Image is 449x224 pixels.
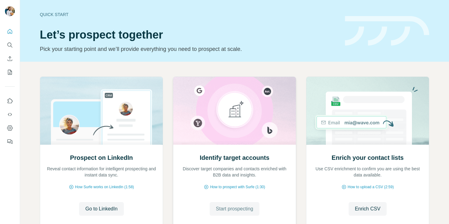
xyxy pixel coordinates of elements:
[200,153,270,162] h2: Identify target accounts
[349,202,387,216] button: Enrich CSV
[5,136,15,147] button: Feedback
[5,6,15,16] img: Avatar
[5,39,15,51] button: Search
[216,205,253,213] span: Start prospecting
[332,153,404,162] h2: Enrich your contact lists
[40,77,163,145] img: Prospect on LinkedIn
[85,205,117,213] span: Go to LinkedIn
[40,45,338,53] p: Pick your starting point and we’ll provide everything you need to prospect at scale.
[345,16,429,46] img: banner
[5,95,15,106] button: Use Surfe on LinkedIn
[5,109,15,120] button: Use Surfe API
[313,166,423,178] p: Use CSV enrichment to confirm you are using the best data available.
[173,77,296,145] img: Identify target accounts
[306,77,429,145] img: Enrich your contact lists
[70,153,133,162] h2: Prospect on LinkedIn
[79,202,124,216] button: Go to LinkedIn
[355,205,380,213] span: Enrich CSV
[46,166,157,178] p: Reveal contact information for intelligent prospecting and instant data sync.
[40,11,338,18] div: Quick start
[210,184,265,190] span: How to prospect with Surfe (1:30)
[179,166,290,178] p: Discover target companies and contacts enriched with B2B data and insights.
[5,67,15,78] button: My lists
[348,184,394,190] span: How to upload a CSV (2:59)
[5,122,15,134] button: Dashboard
[5,26,15,37] button: Quick start
[5,53,15,64] button: Enrich CSV
[40,29,338,41] h1: Let’s prospect together
[75,184,134,190] span: How Surfe works on LinkedIn (1:58)
[210,202,259,216] button: Start prospecting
